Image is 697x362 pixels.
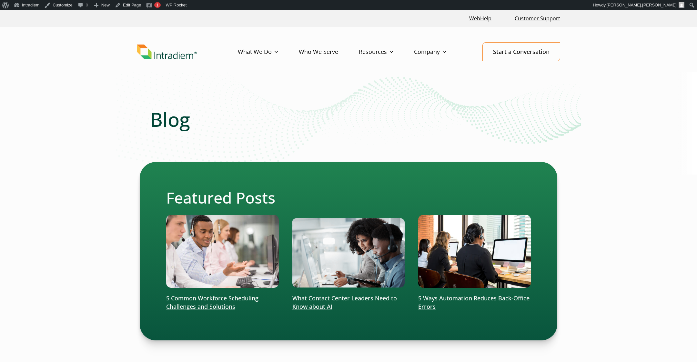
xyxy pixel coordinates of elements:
a: Link to homepage of Intradiem [137,45,238,59]
a: 5 Common Workforce Scheduling Challenges and Solutions [166,215,279,311]
a: Link opens in a new window [467,12,494,25]
p: 5 Ways Automation Reduces Back-Office Errors [418,294,531,311]
a: Customer Support [512,12,563,25]
img: Intradiem [137,45,197,59]
a: Resources [359,43,414,61]
span: 1 [156,3,158,7]
a: What Contact Center Leaders Need to Know about AI [292,215,405,311]
p: What Contact Center Leaders Need to Know about AI [292,294,405,311]
a: Company [414,43,467,61]
a: 5 Ways Automation Reduces Back-Office Errors [418,215,531,311]
a: What We Do [238,43,299,61]
p: 5 Common Workforce Scheduling Challenges and Solutions [166,294,279,311]
h1: Blog [150,108,547,131]
h2: Featured Posts [166,188,531,207]
a: Who We Serve [299,43,359,61]
a: Start a Conversation [482,42,560,61]
span: [PERSON_NAME].[PERSON_NAME] [607,3,677,7]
